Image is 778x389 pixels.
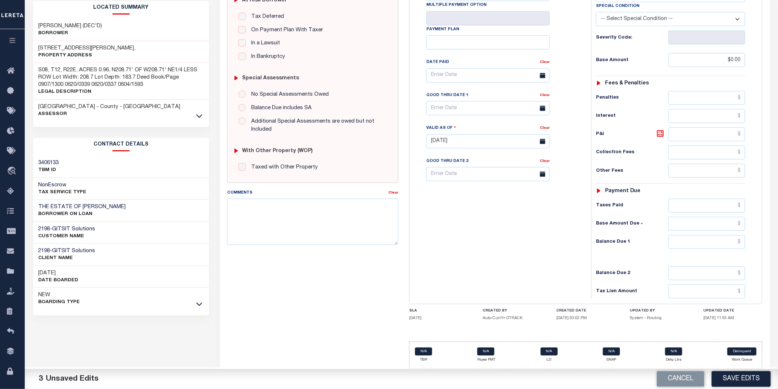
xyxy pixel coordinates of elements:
[668,127,746,141] input: $
[39,159,59,167] h3: 3406133
[242,75,299,82] h6: Special Assessments
[668,217,746,231] input: $
[596,203,668,209] h6: Taxes Paid
[603,348,620,356] a: N/A
[727,348,757,356] a: Delinquent
[556,316,615,321] h5: [DATE] 03:02 PM
[665,357,682,363] p: Delq Ltrs
[541,357,558,363] p: LD
[541,348,558,356] a: N/A
[596,95,668,101] h6: Penalties
[415,348,432,356] a: N/A
[426,59,449,66] label: Date Paid
[39,182,87,189] h3: NonEscrow
[668,266,746,280] input: $
[540,60,550,64] a: Clear
[39,211,126,218] p: BORROWER ON LOAN
[426,158,468,164] label: Good Thru Date 2
[596,113,668,119] h6: Interest
[39,291,80,299] h3: NEW
[540,94,550,97] a: Clear
[630,316,689,321] h5: System - Routing
[704,309,763,313] h4: UPDATED DATE
[540,159,550,163] a: Clear
[668,53,746,67] input: $
[248,53,285,61] label: In Bankruptcy
[540,126,550,130] a: Clear
[426,68,550,83] input: Enter Date
[426,167,550,181] input: Enter Date
[483,309,542,313] h4: CREATED BY
[52,226,95,232] span: GITSIT Solutions
[556,309,615,313] h4: CREATED DATE
[596,239,668,245] h6: Balance Due 1
[596,221,668,227] h6: Base Amount Due
[415,357,432,363] p: TBR
[426,2,486,8] label: Multiple Payment Option
[39,226,95,233] h3: -
[39,189,87,196] p: Tax Service Type
[52,248,95,254] span: GITSIT Solutions
[39,255,95,262] p: CLIENT Name
[668,164,746,178] input: $
[630,309,689,313] h4: UPDATED BY
[248,91,329,99] label: No Special Assessments Owed
[426,101,550,115] input: Enter Date
[704,316,763,321] h5: [DATE] 11:55 AM
[39,111,181,118] p: Assessor
[668,235,746,249] input: $
[39,203,126,211] h3: THE ESTATE OF [PERSON_NAME]
[605,80,649,87] h6: Fees & Penalties
[248,26,323,35] label: On Payment Plan With Taxer
[39,226,50,232] span: 2198
[668,109,746,123] input: $
[605,188,641,194] h6: Payment due
[426,27,459,33] label: Payment Plan
[242,148,313,154] h6: with Other Property (WOP)
[248,13,284,21] label: Tax Deferred
[426,134,550,148] input: Enter Date
[657,371,704,387] button: Cancel
[39,299,80,306] p: Boarding Type
[668,146,746,159] input: $
[248,118,387,134] label: Additional Special Assessments are owed but not Included
[39,233,95,240] p: CUSTOMER Name
[39,52,136,59] p: Property Address
[46,375,99,383] span: Unsaved Edits
[426,124,456,131] label: Valid as Of
[409,309,468,313] h4: SLA
[596,129,668,139] h6: P&I
[39,45,136,52] h3: [STREET_ADDRESS][PERSON_NAME],
[596,150,668,155] h6: Collection Fees
[39,270,79,277] h3: [DATE]
[668,285,746,298] input: $
[39,375,43,383] span: 3
[388,191,398,195] a: Clear
[39,67,204,88] h3: S08, T12, R22E, ACRES 0.96, N208.71' OF W208.71' NE1/4 LESS ROW Lot Width: 208.7 Lot Depth: 183.7...
[727,357,757,363] p: Work Queue
[596,289,668,294] h6: Tax Lien Amount
[477,357,495,363] p: Payee PMT
[483,316,542,321] h5: Auto-CurrYr-DTRACK
[39,88,204,96] p: Legal Description
[39,277,79,284] p: Date Boarded
[7,167,19,176] i: travel_explore
[39,23,102,30] h3: [PERSON_NAME] (DEC'D)
[477,348,494,356] a: N/A
[603,357,620,363] p: SNAP
[668,199,746,213] input: $
[248,163,318,172] label: Taxed with Other Property
[596,168,668,174] h6: Other Fees
[665,348,682,356] a: N/A
[33,138,209,151] h2: CONTRACT details
[596,270,668,276] h6: Balance Due 2
[227,190,252,196] label: Comments
[668,91,746,105] input: $
[248,104,312,112] label: Balance Due includes SA
[33,1,209,15] h2: LOCATED SUMMARY
[39,248,50,254] span: 2198
[39,30,102,37] p: Borrower
[712,371,771,387] button: Save Edits
[596,57,668,63] h6: Base Amount
[39,167,59,174] p: TBM ID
